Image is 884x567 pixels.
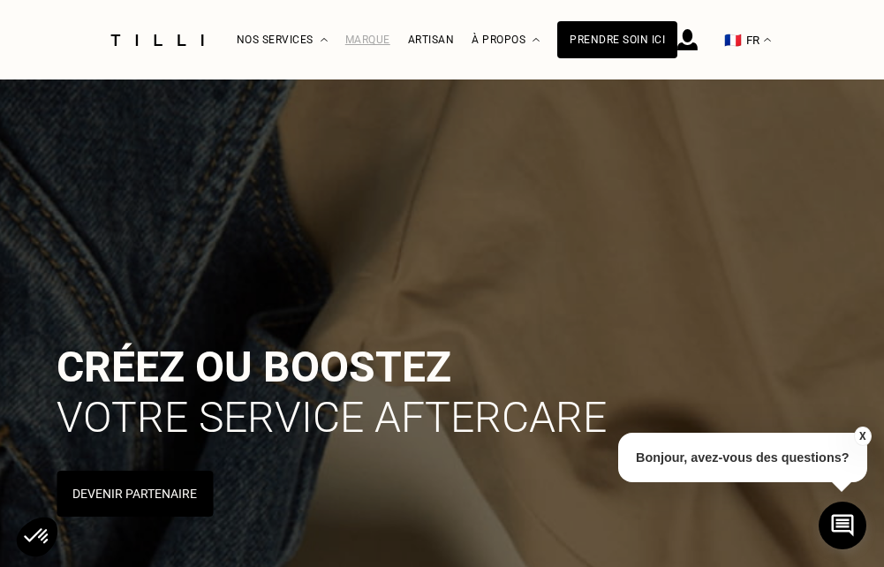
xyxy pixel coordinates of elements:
[57,342,451,392] span: Créez ou boostez
[472,1,540,79] div: À propos
[321,38,328,42] img: Menu déroulant
[677,29,698,50] img: icône connexion
[724,32,742,49] span: 🇫🇷
[533,38,540,42] img: Menu déroulant à propos
[618,433,867,482] p: Bonjour, avez-vous des questions?
[408,34,455,46] a: Artisan
[764,38,771,42] img: menu déroulant
[557,21,677,58] a: Prendre soin ici
[345,34,390,46] a: Marque
[104,34,210,46] img: Logo du service de couturière Tilli
[853,427,871,446] button: X
[237,1,328,79] div: Nos services
[57,471,213,517] button: Devenir Partenaire
[715,1,780,79] button: 🇫🇷 FR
